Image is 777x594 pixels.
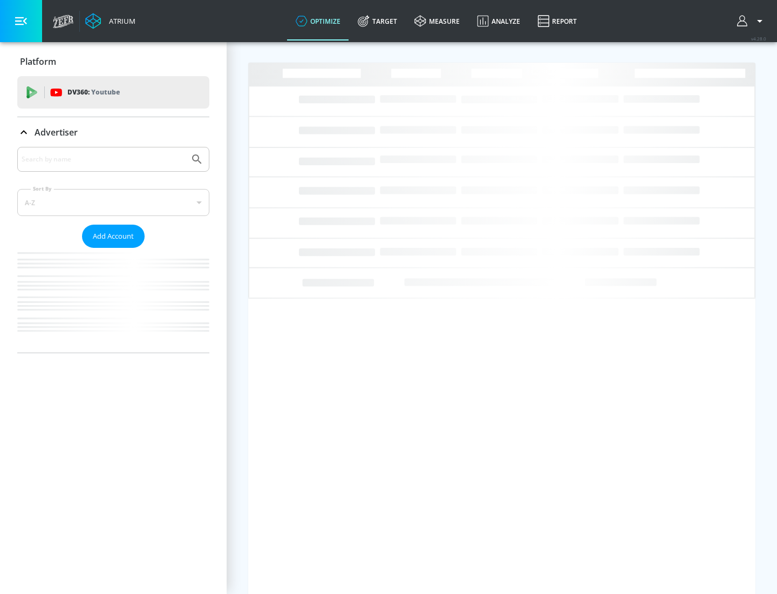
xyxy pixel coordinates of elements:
a: Target [349,2,406,40]
a: measure [406,2,468,40]
nav: list of Advertiser [17,248,209,353]
div: Platform [17,46,209,77]
div: Atrium [105,16,135,26]
span: v 4.28.0 [751,36,766,42]
label: Sort By [31,185,54,192]
div: Advertiser [17,117,209,147]
div: DV360: Youtube [17,76,209,109]
button: Add Account [82,225,145,248]
p: DV360: [67,86,120,98]
p: Platform [20,56,56,67]
a: Analyze [468,2,529,40]
input: Search by name [22,152,185,166]
a: Atrium [85,13,135,29]
p: Youtube [91,86,120,98]
div: A-Z [17,189,209,216]
span: Add Account [93,230,134,242]
a: Report [529,2,585,40]
a: optimize [287,2,349,40]
div: Advertiser [17,147,209,353]
p: Advertiser [35,126,78,138]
